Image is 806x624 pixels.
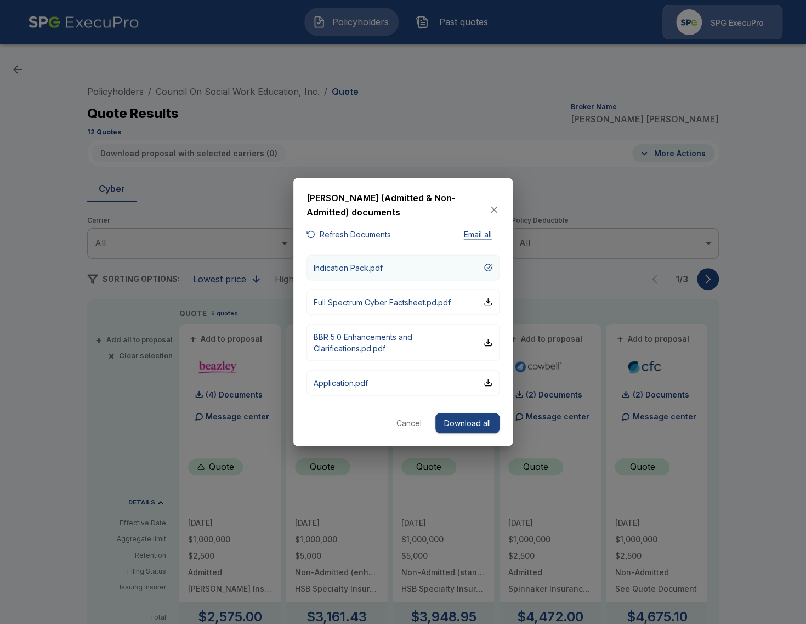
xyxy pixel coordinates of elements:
[314,262,383,273] p: Indication Pack.pdf
[306,289,500,315] button: Full Spectrum Cyber Factsheet.pd.pdf
[314,296,451,308] p: Full Spectrum Cyber Factsheet.pd.pdf
[306,370,500,395] button: Application.pdf
[306,324,500,361] button: BBR 5.0 Enhancements and Clarifications.pd.pdf
[306,228,391,242] button: Refresh Documents
[456,228,500,242] button: Email all
[314,331,484,354] p: BBR 5.0 Enhancements and Clarifications.pd.pdf
[306,254,500,280] button: Indication Pack.pdf
[435,413,500,433] button: Download all
[314,377,368,388] p: Application.pdf
[306,191,489,219] h6: [PERSON_NAME] (Admitted & Non-Admitted) documents
[391,413,427,433] button: Cancel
